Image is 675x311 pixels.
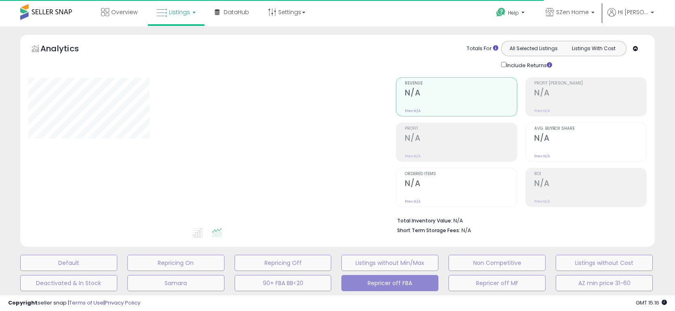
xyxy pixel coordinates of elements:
span: Listings [169,8,190,16]
button: Non Competitive [449,255,546,271]
button: Repricer off FBA [341,275,438,291]
small: Prev: N/A [534,108,550,113]
small: Prev: N/A [534,199,550,204]
a: Hi [PERSON_NAME] [607,8,654,26]
span: N/A [461,226,471,234]
button: Repricing On [127,255,224,271]
button: Repricer off MF [449,275,546,291]
h2: N/A [534,88,646,99]
span: ROI [534,172,646,176]
button: All Selected Listings [504,43,564,54]
button: Listings With Cost [563,43,624,54]
b: Short Term Storage Fees: [397,227,460,234]
h2: N/A [534,133,646,144]
span: SZen Home [556,8,589,16]
a: Terms of Use [69,299,104,307]
span: Help [508,9,519,16]
h2: N/A [405,88,517,99]
a: Privacy Policy [105,299,140,307]
i: Get Help [496,7,506,17]
span: Ordered Items [405,172,517,176]
button: AZ min price 31-60 [556,275,653,291]
button: Samara [127,275,224,291]
span: Avg. Buybox Share [534,127,646,131]
small: Prev: N/A [405,108,421,113]
span: Revenue [405,81,517,86]
button: Repricing Off [235,255,332,271]
div: seller snap | | [8,299,140,307]
span: Overview [111,8,138,16]
button: Deactivated & In Stock [20,275,117,291]
span: Profit [PERSON_NAME] [534,81,646,86]
h5: Analytics [40,43,95,56]
h2: N/A [405,133,517,144]
small: Prev: N/A [534,154,550,159]
span: Hi [PERSON_NAME] [618,8,648,16]
a: Help [490,1,533,26]
button: 90+ FBA BB<20 [235,275,332,291]
div: Include Returns [495,60,562,69]
small: Prev: N/A [405,199,421,204]
span: Profit [405,127,517,131]
small: Prev: N/A [405,154,421,159]
b: Total Inventory Value: [397,217,452,224]
li: N/A [397,215,641,225]
span: 2025-09-16 15:16 GMT [636,299,667,307]
strong: Copyright [8,299,38,307]
button: Default [20,255,117,271]
h2: N/A [534,179,646,190]
div: Totals For [467,45,498,53]
button: Listings without Cost [556,255,653,271]
button: Listings without Min/Max [341,255,438,271]
span: DataHub [224,8,249,16]
h2: N/A [405,179,517,190]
